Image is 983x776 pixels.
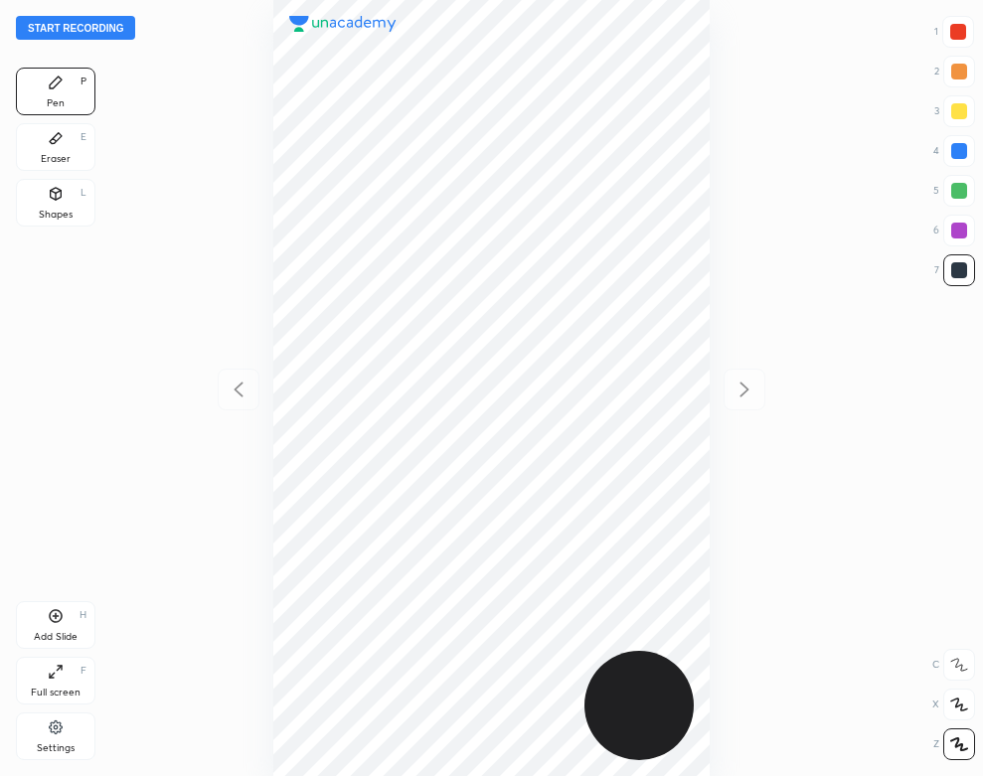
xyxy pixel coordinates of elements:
div: X [932,689,975,720]
div: Add Slide [34,632,78,642]
div: Shapes [39,210,73,220]
div: 6 [933,215,975,246]
div: Settings [37,743,75,753]
div: Full screen [31,688,81,698]
div: 1 [934,16,974,48]
button: Start recording [16,16,135,40]
div: 5 [933,175,975,207]
div: Pen [47,98,65,108]
div: 7 [934,254,975,286]
div: C [932,649,975,681]
div: F [81,666,86,676]
div: Z [933,728,975,760]
img: logo.38c385cc.svg [289,16,397,32]
div: 2 [934,56,975,87]
div: P [81,77,86,86]
div: Eraser [41,154,71,164]
div: E [81,132,86,142]
div: H [80,610,86,620]
div: L [81,188,86,198]
div: 3 [934,95,975,127]
div: 4 [933,135,975,167]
